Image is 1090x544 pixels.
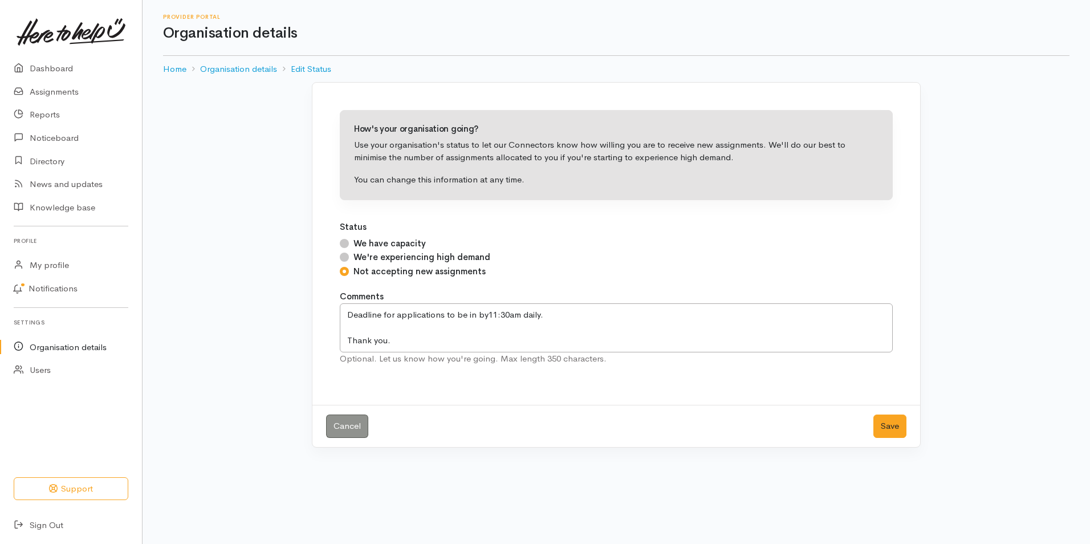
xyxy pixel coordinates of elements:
[354,124,878,134] h4: How's your organisation going?
[14,233,128,249] h6: Profile
[354,139,878,164] p: Use your organisation's status to let our Connectors know how willing you are to receive new assi...
[353,251,490,264] label: We're experiencing high demand
[340,221,367,234] label: Status
[163,56,1069,83] nav: breadcrumb
[353,237,426,250] label: We have capacity
[163,25,1069,42] h1: Organisation details
[14,477,128,501] button: Support
[354,173,878,186] p: You can change this information at any time.
[163,14,1069,20] h6: Provider Portal
[163,63,186,76] a: Home
[291,63,331,76] a: Edit Status
[340,303,893,352] textarea: Deadline for applications to be in by11:30am daily. Thank you.
[14,315,128,330] h6: Settings
[340,290,384,303] label: Comments
[353,265,486,278] label: Not accepting new assignments
[326,415,368,438] a: Cancel
[340,352,893,366] div: Optional. Let us know how you're going. Max length 350 characters.
[873,415,906,438] button: Save
[200,63,277,76] a: Organisation details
